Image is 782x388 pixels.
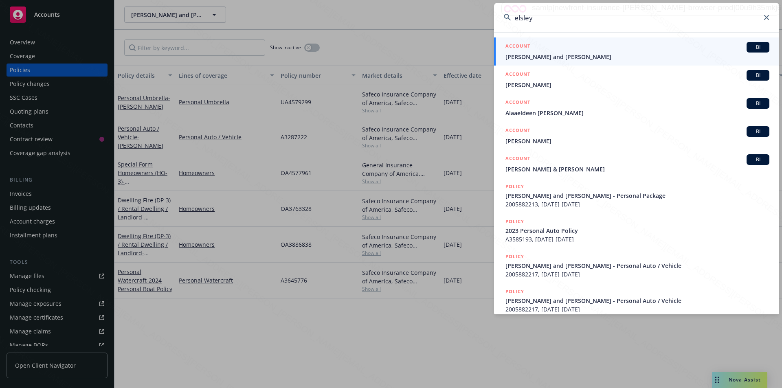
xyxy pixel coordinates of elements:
[505,109,769,117] span: Alaaeldeen [PERSON_NAME]
[494,94,779,122] a: ACCOUNTBIAlaaeldeen [PERSON_NAME]
[494,122,779,150] a: ACCOUNTBI[PERSON_NAME]
[505,217,524,226] h5: POLICY
[505,252,524,261] h5: POLICY
[494,66,779,94] a: ACCOUNTBI[PERSON_NAME]
[505,200,769,208] span: 2005882213, [DATE]-[DATE]
[750,100,766,107] span: BI
[505,81,769,89] span: [PERSON_NAME]
[505,296,769,305] span: [PERSON_NAME] and [PERSON_NAME] - Personal Auto / Vehicle
[505,137,769,145] span: [PERSON_NAME]
[505,226,769,235] span: 2023 Personal Auto Policy
[505,287,524,296] h5: POLICY
[494,213,779,248] a: POLICY2023 Personal Auto PolicyA3585193, [DATE]-[DATE]
[505,235,769,243] span: A3585193, [DATE]-[DATE]
[505,53,769,61] span: [PERSON_NAME] and [PERSON_NAME]
[505,165,769,173] span: [PERSON_NAME] & [PERSON_NAME]
[494,37,779,66] a: ACCOUNTBI[PERSON_NAME] and [PERSON_NAME]
[494,248,779,283] a: POLICY[PERSON_NAME] and [PERSON_NAME] - Personal Auto / Vehicle2005882217, [DATE]-[DATE]
[494,150,779,178] a: ACCOUNTBI[PERSON_NAME] & [PERSON_NAME]
[750,128,766,135] span: BI
[494,178,779,213] a: POLICY[PERSON_NAME] and [PERSON_NAME] - Personal Package2005882213, [DATE]-[DATE]
[505,270,769,278] span: 2005882217, [DATE]-[DATE]
[750,72,766,79] span: BI
[505,126,530,136] h5: ACCOUNT
[494,283,779,318] a: POLICY[PERSON_NAME] and [PERSON_NAME] - Personal Auto / Vehicle2005882217, [DATE]-[DATE]
[505,191,769,200] span: [PERSON_NAME] and [PERSON_NAME] - Personal Package
[750,156,766,163] span: BI
[505,42,530,52] h5: ACCOUNT
[505,305,769,313] span: 2005882217, [DATE]-[DATE]
[505,70,530,80] h5: ACCOUNT
[505,182,524,191] h5: POLICY
[505,98,530,108] h5: ACCOUNT
[494,3,779,32] input: Search...
[750,44,766,51] span: BI
[505,261,769,270] span: [PERSON_NAME] and [PERSON_NAME] - Personal Auto / Vehicle
[505,154,530,164] h5: ACCOUNT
